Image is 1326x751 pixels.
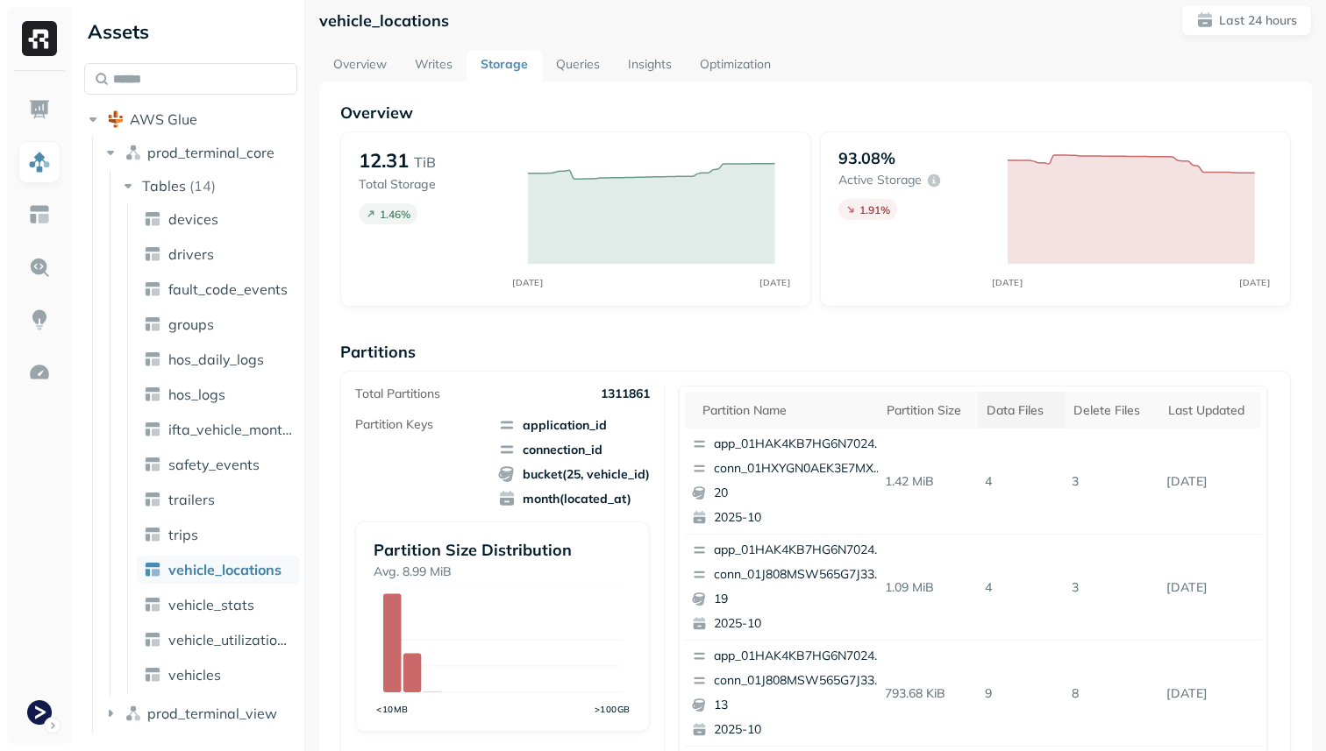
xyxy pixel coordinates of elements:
[987,402,1056,419] div: Data Files
[102,138,298,166] button: prod_terminal_core
[137,661,300,689] a: vehicles
[168,245,214,263] span: drivers
[147,144,274,161] span: prod_terminal_core
[355,386,440,402] p: Total Partitions
[1159,678,1261,709] p: Oct 3, 2025
[340,103,1291,123] p: Overview
[1159,466,1261,497] p: Oct 3, 2025
[355,416,433,433] p: Partition Keys
[28,308,51,331] img: Insights
[144,421,161,438] img: table
[84,105,297,133] button: AWS Glue
[498,441,650,458] span: connection_id
[28,361,51,384] img: Optimization
[1240,277,1271,287] tspan: [DATE]
[137,626,300,654] a: vehicle_utilization_day
[28,203,51,226] img: Asset Explorer
[168,351,264,368] span: hos_daily_logs
[168,210,218,228] span: devices
[714,672,884,690] p: conn_01J808MSW565G7J3369FCNZS6X
[144,386,161,403] img: table
[144,245,161,263] img: table
[119,172,299,200] button: Tables(14)
[168,315,214,333] span: groups
[168,596,254,613] span: vehicle_stats
[714,509,884,527] p: 2025-10
[359,148,409,173] p: 12.31
[993,277,1023,287] tspan: [DATE]
[28,256,51,279] img: Query Explorer
[144,526,161,543] img: table
[168,421,293,438] span: ifta_vehicle_months
[376,704,409,714] tspan: <10MB
[28,98,51,121] img: Dashboard
[144,456,161,473] img: table
[714,436,884,453] p: app_01HAK4KB7HG6N7024210G3S8D5
[144,666,161,684] img: table
[714,648,884,665] p: app_01HAK4KB7HG6N7024210G3S8D5
[340,342,1291,362] p: Partitions
[28,151,51,174] img: Assets
[168,386,225,403] span: hos_logs
[414,152,436,173] p: TiB
[498,490,650,507] span: month(located_at)
[22,21,57,56] img: Ryft
[714,591,884,608] p: 19
[380,208,410,221] p: 1.46 %
[359,176,510,193] p: Total Storage
[168,631,293,648] span: vehicle_utilization_day
[978,572,1065,603] p: 4
[714,485,884,502] p: 20
[137,485,300,514] a: trailers
[144,351,161,368] img: table
[137,556,300,584] a: vehicle_locations
[685,641,892,746] button: app_01HAK4KB7HG6N7024210G3S8D5conn_01J808MSW565G7J3369FCNZS6X132025-10
[102,699,298,727] button: prod_terminal_view
[319,50,401,81] a: Overview
[859,203,890,216] p: 1.91 %
[168,666,221,684] span: vehicles
[1073,402,1151,419] div: Delete Files
[144,210,161,228] img: table
[685,535,892,640] button: app_01HAK4KB7HG6N7024210G3S8D5conn_01J808MSW565G7J3369FCNZS6X192025-10
[107,110,125,128] img: root
[760,277,791,287] tspan: [DATE]
[714,615,884,633] p: 2025-10
[614,50,686,81] a: Insights
[144,561,161,578] img: table
[838,172,922,188] p: Active storage
[467,50,542,81] a: Storage
[1065,466,1159,497] p: 3
[878,572,979,603] p: 1.09 MiB
[714,460,884,478] p: conn_01HXYGN0AEK3E7MXBYW9A9QEN5
[714,566,884,584] p: conn_01J808MSW565G7J3369FCNZS6X
[168,526,198,543] span: trips
[189,177,216,195] p: ( 14 )
[137,380,300,408] a: hos_logs
[714,542,884,559] p: app_01HAK4KB7HG6N7024210G3S8D5
[978,678,1065,709] p: 9
[137,345,300,373] a: hos_daily_logs
[686,50,785,81] a: Optimization
[374,563,631,580] p: Avg. 8.99 MiB
[144,491,161,508] img: table
[1219,12,1297,29] p: Last 24 hours
[978,466,1065,497] p: 4
[137,415,300,443] a: ifta_vehicle_months
[137,450,300,478] a: safety_events
[168,491,215,508] span: trailers
[144,315,161,333] img: table
[887,402,970,419] div: Partition size
[601,386,650,402] p: 1311861
[374,540,631,560] p: Partition Size Distribution
[542,50,614,81] a: Queries
[137,310,300,338] a: groups
[1168,402,1252,419] div: Last updated
[498,416,650,434] span: application_id
[137,275,300,303] a: fault_code_events
[137,521,300,549] a: trips
[595,704,631,714] tspan: >100GB
[498,465,650,483] span: bucket(25, vehicle_id)
[84,18,297,46] div: Assets
[144,631,161,648] img: table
